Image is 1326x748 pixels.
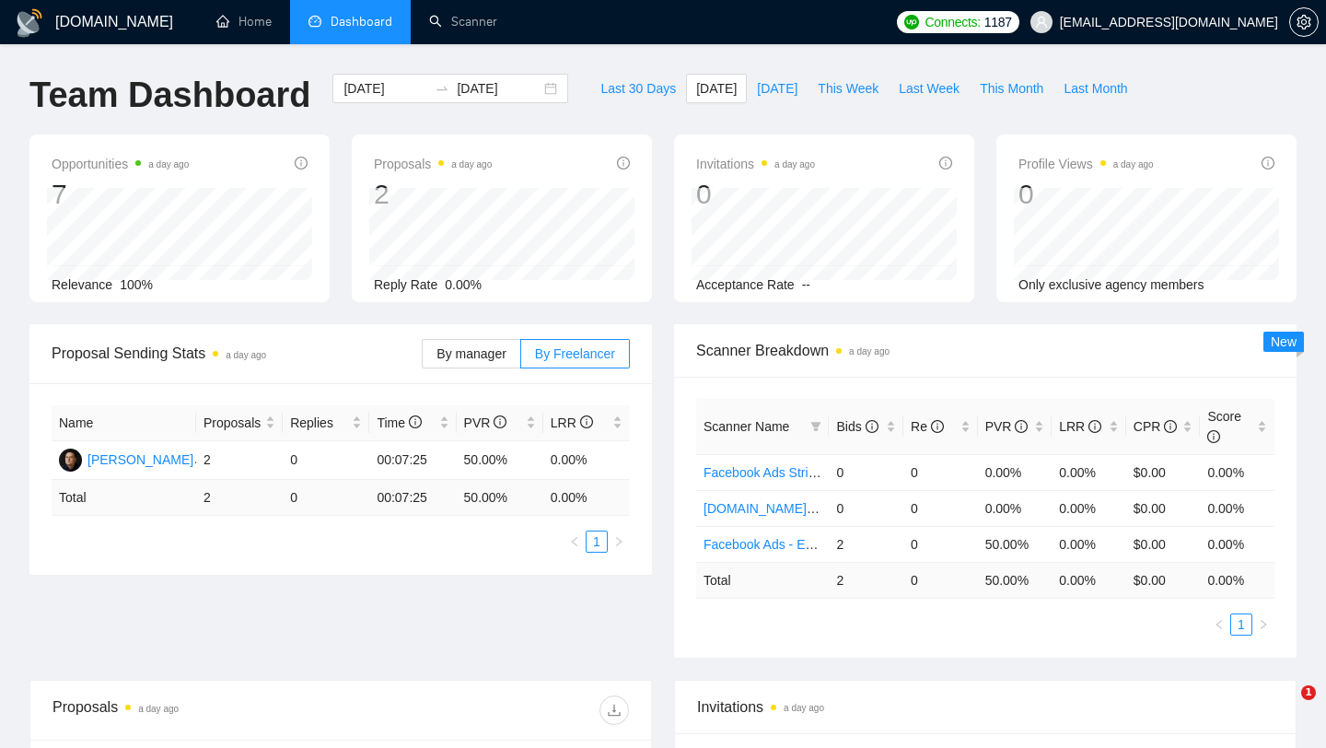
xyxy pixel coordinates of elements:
span: By Freelancer [535,346,615,361]
span: 1187 [984,12,1012,32]
span: to [435,81,449,96]
time: a day ago [226,350,266,360]
span: info-circle [939,157,952,169]
td: 0.00% [1052,454,1126,490]
input: End date [457,78,541,99]
td: 0 [903,490,978,526]
span: Bids [836,419,878,434]
td: 0.00% [1052,526,1126,562]
span: PVR [464,415,507,430]
li: Previous Page [1208,614,1230,636]
button: left [1208,614,1230,636]
a: [DOMAIN_NAME] & other tools - [PERSON_NAME] [704,501,1000,516]
span: info-circle [617,157,630,169]
td: 00:07:25 [369,441,456,480]
span: 1 [1301,685,1316,700]
span: Invitations [696,153,815,175]
td: 0 [903,562,978,598]
span: info-circle [1088,420,1101,433]
span: Opportunities [52,153,189,175]
button: Last Month [1053,74,1137,103]
button: download [599,695,629,725]
span: swap-right [435,81,449,96]
span: Last 30 Days [600,78,676,99]
button: right [608,531,630,553]
td: 0.00 % [1200,562,1274,598]
span: info-circle [409,415,422,428]
span: info-circle [1015,420,1028,433]
span: Scanner Name [704,419,789,434]
td: 0.00 % [1052,562,1126,598]
span: [DATE] [757,78,797,99]
span: Proposals [204,413,262,433]
span: filter [807,413,825,440]
input: Start date [343,78,427,99]
div: Proposals [52,695,341,725]
span: setting [1290,15,1318,29]
a: homeHome [216,14,272,29]
li: Previous Page [564,531,586,553]
img: logo [15,8,44,38]
span: info-circle [580,415,593,428]
span: Scanner Breakdown [696,339,1274,362]
span: [DATE] [696,78,737,99]
span: Time [377,415,421,430]
td: 50.00 % [457,480,543,516]
th: Proposals [196,405,283,441]
img: upwork-logo.png [904,15,919,29]
td: 50.00 % [978,562,1053,598]
td: Total [52,480,196,516]
td: 0 [903,454,978,490]
h1: Team Dashboard [29,74,310,117]
td: $0.00 [1126,526,1201,562]
button: setting [1289,7,1319,37]
td: 2 [196,480,283,516]
td: 0.00% [1200,490,1274,526]
span: Replies [290,413,348,433]
span: Dashboard [331,14,392,29]
li: 1 [586,531,608,553]
td: 50.00% [978,526,1053,562]
td: 0.00% [1052,490,1126,526]
span: Acceptance Rate [696,277,795,292]
span: New [1271,334,1297,349]
span: CPR [1134,419,1177,434]
button: Last 30 Days [590,74,686,103]
td: 0 [829,454,903,490]
span: Re [911,419,944,434]
td: 0 [903,526,978,562]
td: 2 [829,562,903,598]
td: 0 [283,480,369,516]
span: 0.00% [445,277,482,292]
span: right [1258,619,1269,630]
span: info-circle [866,420,878,433]
span: 100% [120,277,153,292]
span: Invitations [697,695,1274,719]
span: info-circle [1164,420,1177,433]
th: Name [52,405,196,441]
span: info-circle [1262,157,1274,169]
a: Facebook Ads - Exact Phrasing [704,537,883,552]
span: info-circle [494,415,506,428]
span: left [1214,619,1225,630]
div: [PERSON_NAME] [87,450,193,470]
span: Score [1207,409,1241,444]
span: PVR [985,419,1029,434]
th: Replies [283,405,369,441]
td: 0 [283,441,369,480]
span: -- [802,277,810,292]
time: a day ago [138,704,179,714]
td: 2 [196,441,283,480]
li: Next Page [608,531,630,553]
span: This Month [980,78,1043,99]
td: $0.00 [1126,454,1201,490]
span: Profile Views [1018,153,1154,175]
li: 1 [1230,614,1252,636]
a: DS[PERSON_NAME] [59,451,193,466]
a: Facebook Ads Strict Budget [704,465,863,480]
span: Reply Rate [374,277,437,292]
time: a day ago [849,346,890,356]
button: This Month [970,74,1053,103]
time: a day ago [1113,159,1154,169]
span: By manager [436,346,506,361]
